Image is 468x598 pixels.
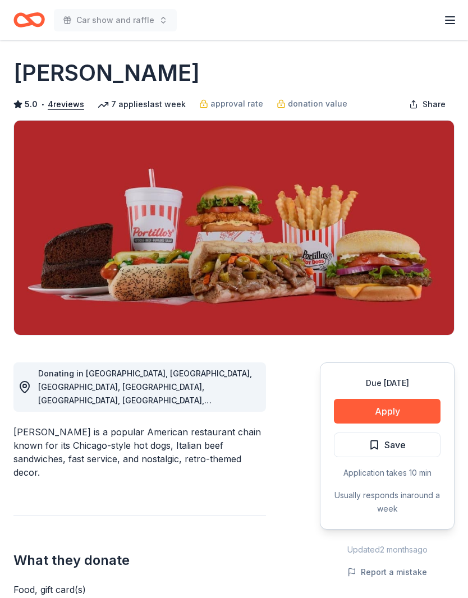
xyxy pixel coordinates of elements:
span: Car show and raffle [76,13,154,27]
button: Save [334,433,441,457]
span: • [41,100,45,109]
h1: [PERSON_NAME] [13,57,200,89]
span: 5.0 [25,98,38,111]
button: Report a mistake [347,565,427,579]
a: Home [13,7,45,33]
span: Save [384,438,406,452]
div: Usually responds in around a week [334,489,441,516]
button: Share [400,93,455,116]
span: Share [423,98,446,111]
button: Apply [334,399,441,424]
button: 4reviews [48,98,84,111]
span: approval rate [210,97,263,111]
img: Image for Portillo's [14,121,454,335]
div: 7 applies last week [98,98,186,111]
div: Due [DATE] [334,376,441,390]
a: donation value [277,97,347,111]
span: donation value [288,97,347,111]
button: Car show and raffle [54,9,177,31]
h2: What they donate [13,551,266,569]
div: Food, gift card(s) [13,583,266,596]
div: [PERSON_NAME] is a popular American restaurant chain known for its Chicago-style hot dogs, Italia... [13,425,266,479]
div: Updated 2 months ago [320,543,455,556]
span: Donating in [GEOGRAPHIC_DATA], [GEOGRAPHIC_DATA], [GEOGRAPHIC_DATA], [GEOGRAPHIC_DATA], [GEOGRAPH... [38,369,252,432]
a: approval rate [199,97,263,111]
div: Application takes 10 min [334,466,441,480]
